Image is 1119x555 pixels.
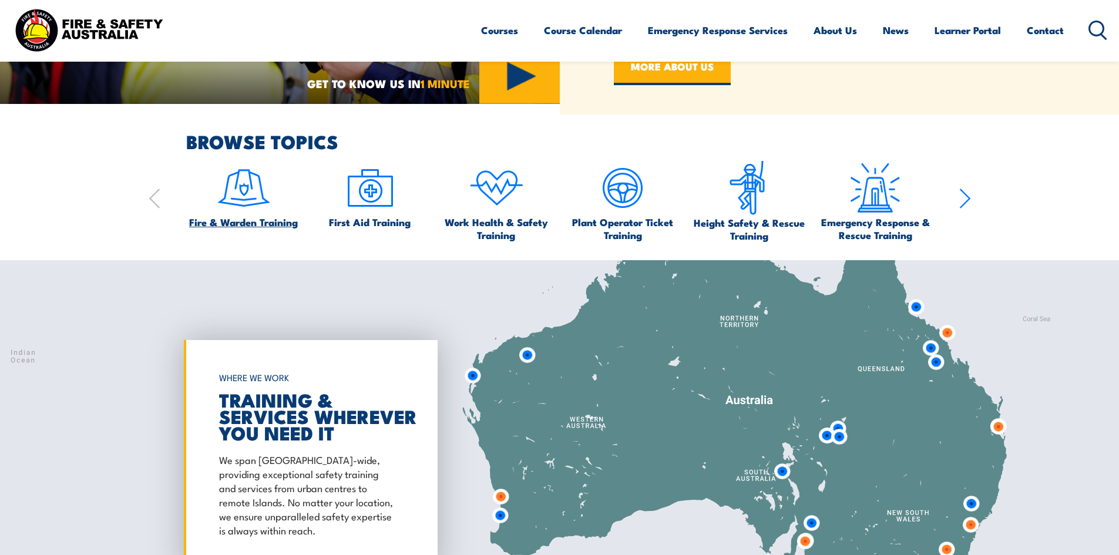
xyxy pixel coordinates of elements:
[219,391,396,440] h2: TRAINING & SERVICES WHEREVER YOU NEED IT
[691,160,807,242] a: Height Safety & Rescue Training
[329,216,411,228] span: First Aid Training
[614,50,731,85] a: MORE ABOUT US
[848,160,903,216] img: Emergency Response Icon
[544,15,622,46] a: Course Calendar
[565,216,680,241] span: Plant Operator Ticket Training
[481,15,518,46] a: Courses
[818,216,933,241] span: Emergency Response & Rescue Training
[342,160,398,216] img: icon-2
[565,160,680,241] a: Plant Operator Ticket Training
[307,78,470,89] span: GET TO KNOW US IN
[883,15,909,46] a: News
[818,160,933,241] a: Emergency Response & Rescue Training
[1027,15,1064,46] a: Contact
[219,367,396,388] h6: WHERE WE WORK
[219,452,396,537] p: We span [GEOGRAPHIC_DATA]-wide, providing exceptional safety training and services from urban cen...
[189,160,298,228] a: Fire & Warden Training
[186,133,971,149] h2: BROWSE TOPICS
[421,75,470,92] strong: 1 MINUTE
[439,216,554,241] span: Work Health & Safety Training
[216,160,271,216] img: icon-1
[691,216,807,242] span: Height Safety & Rescue Training
[469,160,524,216] img: icon-4
[189,216,298,228] span: Fire & Warden Training
[814,15,857,46] a: About Us
[439,160,554,241] a: Work Health & Safety Training
[935,15,1001,46] a: Learner Portal
[329,160,411,228] a: First Aid Training
[648,15,788,46] a: Emergency Response Services
[595,160,650,216] img: icon-5
[721,160,777,216] img: icon-6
